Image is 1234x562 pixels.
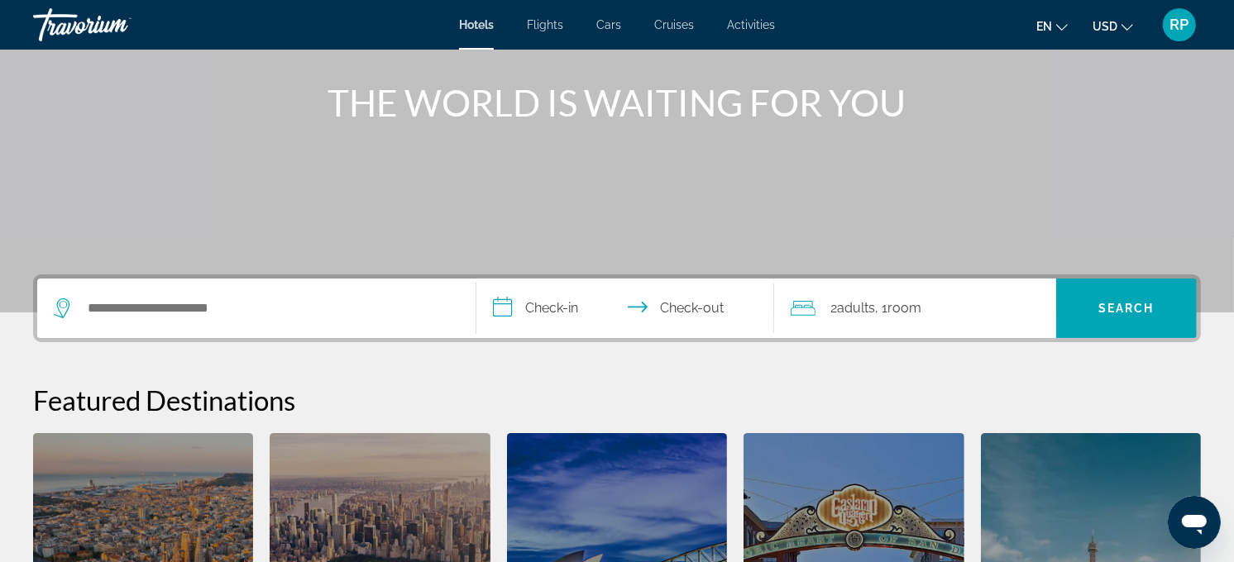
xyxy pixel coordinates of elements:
a: Travorium [33,3,198,46]
button: Select check in and out date [476,279,775,338]
span: en [1036,20,1052,33]
span: Room [887,300,921,316]
span: 2 [830,297,875,320]
span: RP [1170,17,1189,33]
span: Search [1098,302,1155,315]
span: , 1 [875,297,921,320]
input: Search hotel destination [86,296,451,321]
a: Cruises [654,18,694,31]
button: Travelers: 2 adults, 0 children [774,279,1056,338]
a: Cars [596,18,621,31]
a: Flights [527,18,563,31]
a: Hotels [459,18,494,31]
h1: THE WORLD IS WAITING FOR YOU [307,81,927,124]
span: USD [1093,20,1117,33]
span: Adults [837,300,875,316]
button: Change language [1036,14,1068,38]
button: Change currency [1093,14,1133,38]
a: Activities [727,18,775,31]
h2: Featured Destinations [33,383,1201,417]
iframe: Button to launch messaging window [1168,496,1221,549]
div: Search widget [37,279,1197,338]
button: User Menu [1158,7,1201,42]
button: Search [1056,279,1197,338]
